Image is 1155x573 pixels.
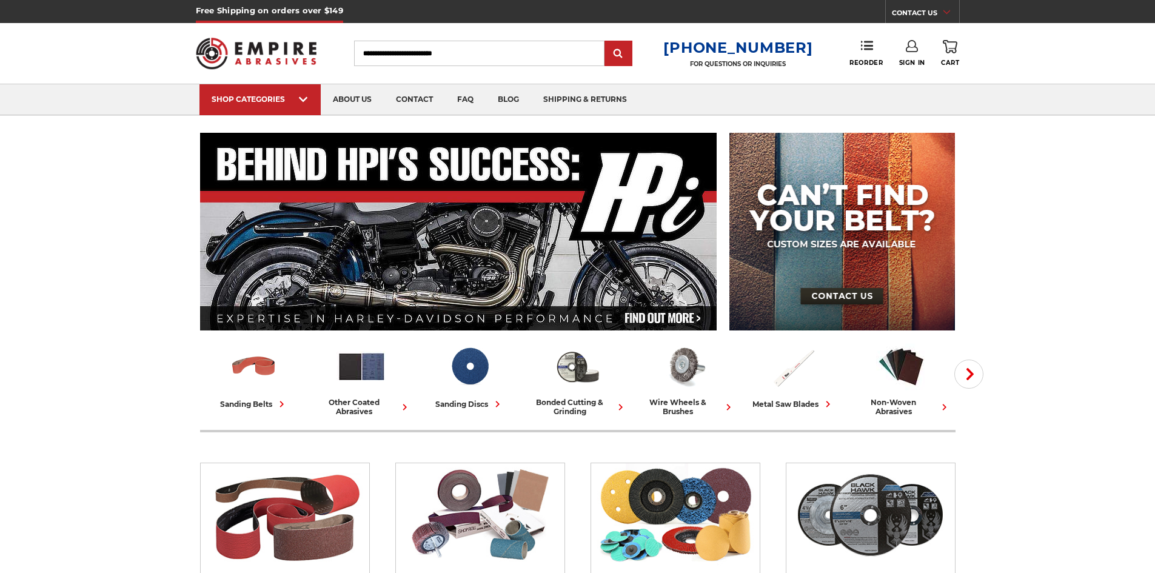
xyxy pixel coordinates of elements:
[529,341,627,416] a: bonded cutting & grinding
[336,341,387,392] img: Other Coated Abrasives
[729,133,955,330] img: promo banner for custom belts.
[321,84,384,115] a: about us
[200,133,717,330] img: Banner for an interview featuring Horsepower Inc who makes Harley performance upgrades featured o...
[849,40,883,66] a: Reorder
[444,341,495,392] img: Sanding Discs
[637,341,735,416] a: wire wheels & brushes
[212,95,309,104] div: SHOP CATEGORIES
[206,463,363,566] img: Sanding Belts
[876,341,926,392] img: Non-woven Abrasives
[229,341,279,392] img: Sanding Belts
[435,398,504,410] div: sanding discs
[745,341,843,410] a: metal saw blades
[768,341,819,392] img: Metal Saw Blades
[941,59,959,67] span: Cart
[660,341,711,392] img: Wire Wheels & Brushes
[384,84,445,115] a: contact
[606,42,631,66] input: Submit
[954,360,983,389] button: Next
[637,398,735,416] div: wire wheels & brushes
[401,463,558,566] img: Other Coated Abrasives
[220,398,288,410] div: sanding belts
[752,398,834,410] div: metal saw blades
[313,341,411,416] a: other coated abrasives
[852,398,951,416] div: non-woven abrasives
[196,30,317,77] img: Empire Abrasives
[529,398,627,416] div: bonded cutting & grinding
[849,59,883,67] span: Reorder
[597,463,754,566] img: Sanding Discs
[486,84,531,115] a: blog
[205,341,303,410] a: sanding belts
[552,341,603,392] img: Bonded Cutting & Grinding
[792,463,949,566] img: Bonded Cutting & Grinding
[663,60,812,68] p: FOR QUESTIONS OR INQUIRIES
[892,6,959,23] a: CONTACT US
[421,341,519,410] a: sanding discs
[531,84,639,115] a: shipping & returns
[941,40,959,67] a: Cart
[899,59,925,67] span: Sign In
[852,341,951,416] a: non-woven abrasives
[313,398,411,416] div: other coated abrasives
[445,84,486,115] a: faq
[663,39,812,56] a: [PHONE_NUMBER]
